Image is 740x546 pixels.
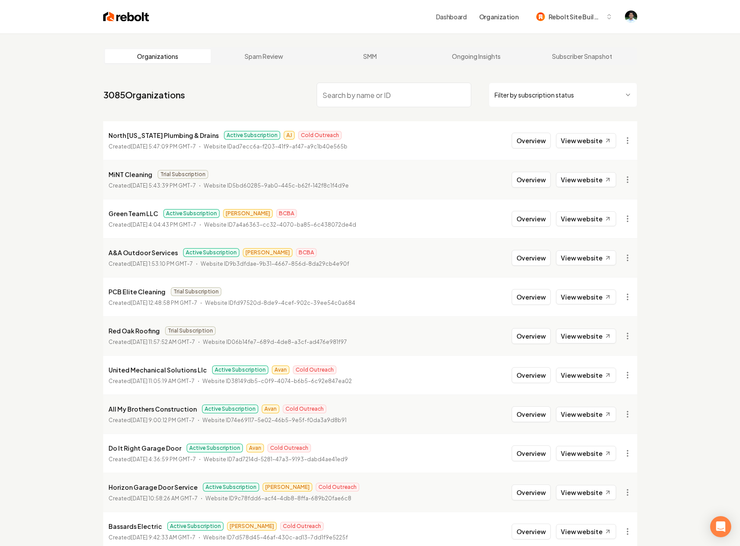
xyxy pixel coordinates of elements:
[224,131,280,140] span: Active Subscription
[201,260,349,268] p: Website ID 9b3dfdae-9b31-4667-856d-8da29cb4e90f
[212,365,268,374] span: Active Subscription
[108,142,196,151] p: Created
[131,339,195,345] time: [DATE] 11:57:52 AM GMT-7
[283,405,326,413] span: Cold Outreach
[556,133,616,148] a: View website
[211,49,317,63] a: Spam Review
[317,83,471,107] input: Search by name or ID
[187,444,243,452] span: Active Subscription
[204,455,348,464] p: Website ID 7ad7214d-5281-47a3-9193-dabd4ae41ed9
[108,181,196,190] p: Created
[512,172,551,188] button: Overview
[512,524,551,539] button: Overview
[280,522,324,531] span: Cold Outreach
[710,516,731,537] div: Open Intercom Messenger
[108,404,197,414] p: All My Brothers Construction
[183,248,239,257] span: Active Subscription
[512,250,551,266] button: Overview
[316,483,359,492] span: Cold Outreach
[105,49,211,63] a: Organizations
[556,250,616,265] a: View website
[512,133,551,148] button: Overview
[203,338,347,347] p: Website ID 06b14fe7-689d-4de8-a3cf-ad476e981f97
[202,416,347,425] p: Website ID 74e69117-5e02-46b5-9e5f-f0da3a9d8b91
[165,326,216,335] span: Trial Subscription
[204,142,347,151] p: Website ID ad7ecc6a-f203-41f9-af47-a9c1b40e565b
[202,405,258,413] span: Active Subscription
[556,172,616,187] a: View website
[131,495,198,502] time: [DATE] 10:58:26 AM GMT-7
[206,494,351,503] p: Website ID 9c78fdd6-acf4-4db8-8ffa-689b20fae6c8
[131,143,196,150] time: [DATE] 5:47:09 PM GMT-7
[108,338,195,347] p: Created
[223,209,273,218] span: [PERSON_NAME]
[227,522,277,531] span: [PERSON_NAME]
[108,494,198,503] p: Created
[131,221,196,228] time: [DATE] 4:04:43 PM GMT-7
[131,260,193,267] time: [DATE] 1:53:10 PM GMT-7
[512,328,551,344] button: Overview
[284,131,295,140] span: AJ
[556,211,616,226] a: View website
[103,11,149,23] img: Rebolt Logo
[556,485,616,500] a: View website
[203,483,259,492] span: Active Subscription
[131,378,195,384] time: [DATE] 11:05:19 AM GMT-7
[298,131,342,140] span: Cold Outreach
[262,405,279,413] span: Avan
[293,365,336,374] span: Cold Outreach
[131,534,195,541] time: [DATE] 9:42:33 AM GMT-7
[512,406,551,422] button: Overview
[625,11,637,23] img: Arwin Rahmatpanah
[243,248,292,257] span: [PERSON_NAME]
[108,247,178,258] p: A&A Outdoor Services
[512,289,551,305] button: Overview
[246,444,264,452] span: Avan
[103,89,185,101] a: 3085Organizations
[131,300,197,306] time: [DATE] 12:48:58 PM GMT-7
[108,286,166,297] p: PCB Elite Cleaning
[436,12,467,21] a: Dashboard
[131,182,196,189] time: [DATE] 5:43:39 PM GMT-7
[108,416,195,425] p: Created
[317,49,423,63] a: SMM
[556,524,616,539] a: View website
[202,377,352,386] p: Website ID 38149db5-c0f9-4074-b6b5-6c92e847ea02
[556,329,616,344] a: View website
[204,181,349,190] p: Website ID 5bd60285-9ab0-445c-b62f-142f8c1f4d9e
[171,287,221,296] span: Trial Subscription
[205,299,355,307] p: Website ID fd97520d-8de9-4cef-902c-39ee54c0a684
[512,445,551,461] button: Overview
[108,521,162,532] p: Bassards Electric
[276,209,297,218] span: BCBA
[108,377,195,386] p: Created
[556,446,616,461] a: View website
[203,533,348,542] p: Website ID 7d578d45-46af-430c-ad13-7dd1f9e5225f
[108,208,158,219] p: Green Team LLC
[108,221,196,229] p: Created
[556,368,616,383] a: View website
[536,12,545,21] img: Rebolt Site Builder
[263,483,312,492] span: [PERSON_NAME]
[512,211,551,227] button: Overview
[108,169,152,180] p: MiNT Cleaning
[529,49,635,63] a: Subscriber Snapshot
[167,522,224,531] span: Active Subscription
[272,365,289,374] span: Avan
[108,533,195,542] p: Created
[108,455,196,464] p: Created
[296,248,317,257] span: BCBA
[474,9,524,25] button: Organization
[556,407,616,422] a: View website
[108,325,160,336] p: Red Oak Roofing
[512,367,551,383] button: Overview
[512,485,551,500] button: Overview
[108,260,193,268] p: Created
[131,417,195,423] time: [DATE] 9:00:12 PM GMT-7
[108,365,207,375] p: United Mechanical Solutions Llc
[131,456,196,463] time: [DATE] 4:36:59 PM GMT-7
[108,130,219,141] p: North [US_STATE] Plumbing & Drains
[549,12,602,22] span: Rebolt Site Builder
[423,49,529,63] a: Ongoing Insights
[108,482,198,492] p: Horizon Garage Door Service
